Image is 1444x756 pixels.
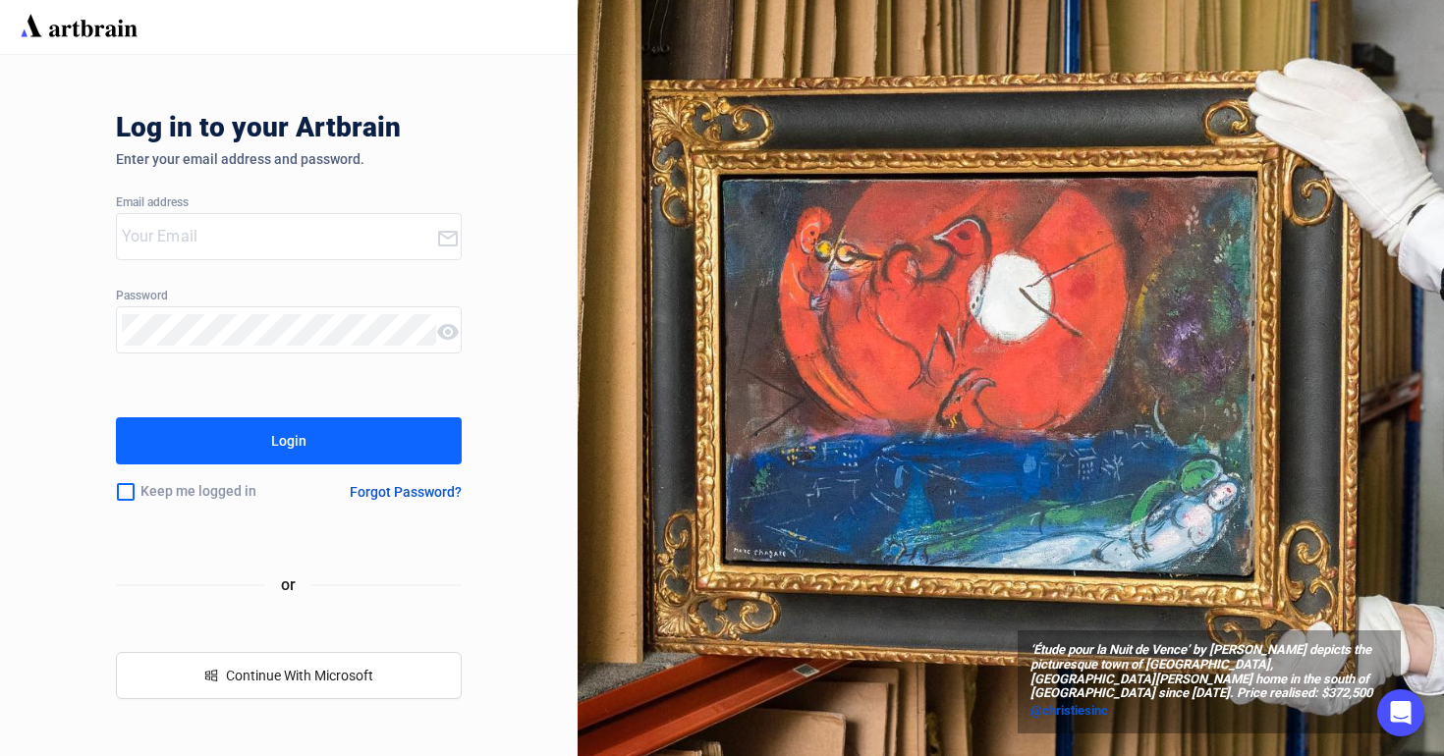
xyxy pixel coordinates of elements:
[116,151,463,167] div: Enter your email address and password.
[271,425,306,457] div: Login
[265,572,311,597] span: or
[116,290,463,303] div: Password
[1030,643,1388,702] span: ‘Étude pour la Nuit de Vence’ by [PERSON_NAME] depicts the picturesque town of [GEOGRAPHIC_DATA],...
[1030,703,1108,718] span: @christiesinc
[204,669,218,682] span: windows
[1377,689,1424,736] div: Open Intercom Messenger
[116,112,705,151] div: Log in to your Artbrain
[116,196,463,210] div: Email address
[350,484,462,500] div: Forgot Password?
[226,668,373,683] span: Continue With Microsoft
[1030,701,1388,721] a: @christiesinc
[116,652,463,699] button: windowsContinue With Microsoft
[116,471,306,513] div: Keep me logged in
[116,417,463,464] button: Login
[122,221,437,252] input: Your Email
